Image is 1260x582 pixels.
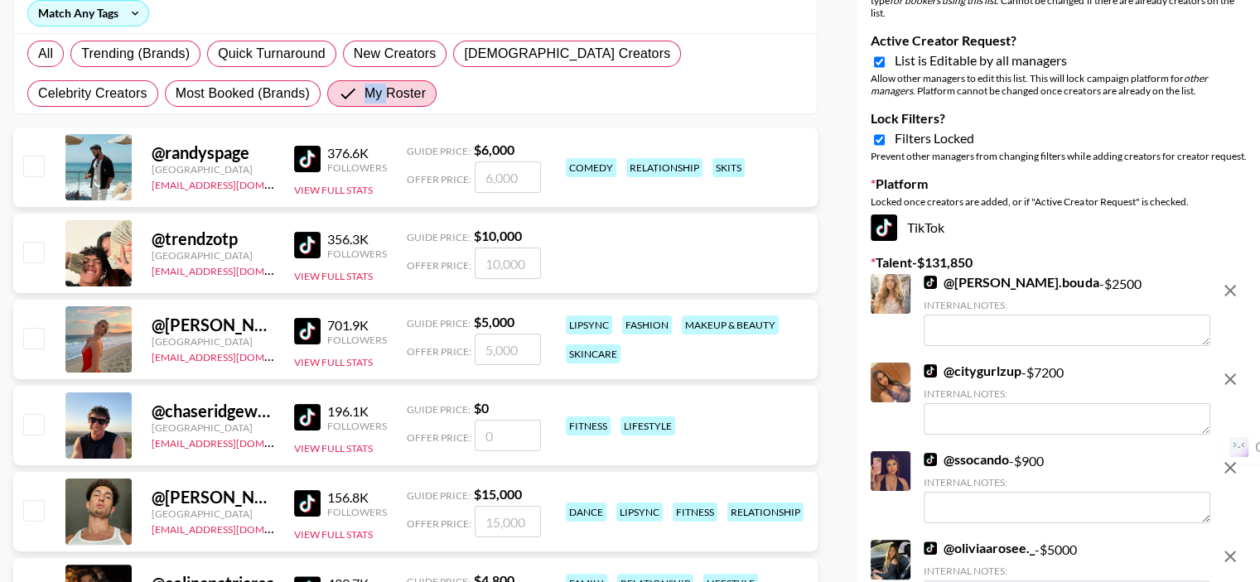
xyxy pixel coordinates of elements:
[152,434,318,450] a: [EMAIL_ADDRESS][DOMAIN_NAME]
[1214,274,1247,307] button: remove
[327,145,387,161] div: 376.6K
[1214,540,1247,573] button: remove
[616,503,663,522] div: lipsync
[327,231,387,248] div: 356.3K
[152,315,274,335] div: @ [PERSON_NAME].[PERSON_NAME]
[871,72,1207,97] em: other managers
[294,318,321,344] img: TikTok
[152,520,318,536] a: [EMAIL_ADDRESS][DOMAIN_NAME]
[475,420,541,451] input: 0
[407,173,471,185] span: Offer Price:
[924,476,1210,488] div: Internal Notes:
[871,195,1247,208] div: Locked once creators are added, or if "Active Creator Request" is checked.
[294,270,373,282] button: View Full Stats
[924,387,1210,400] div: Internal Notes:
[152,176,318,191] a: [EMAIL_ADDRESS][DOMAIN_NAME]
[626,158,702,177] div: relationship
[152,249,274,262] div: [GEOGRAPHIC_DATA]
[475,248,541,279] input: 10,000
[327,161,387,174] div: Followers
[327,248,387,260] div: Followers
[566,344,620,363] div: skincare
[327,403,387,420] div: 196.1K
[407,345,471,358] span: Offer Price:
[620,416,675,435] div: lifestyle
[327,334,387,346] div: Followers
[407,145,471,157] span: Guide Price:
[407,231,471,243] span: Guide Price:
[152,228,274,249] div: @ trendzotp
[152,262,318,277] a: [EMAIL_ADDRESS][DOMAIN_NAME]
[294,442,373,455] button: View Full Stats
[294,356,373,368] button: View Full Stats
[566,503,606,522] div: dance
[566,315,612,334] div: lipsync
[871,32,1247,49] label: Active Creator Request?
[407,403,471,416] span: Guide Price:
[871,214,897,241] img: TikTok
[176,84,310,103] span: Most Booked (Brands)
[152,348,318,363] a: [EMAIL_ADDRESS][DOMAIN_NAME]
[924,451,1009,468] a: @ssocando
[924,565,1210,577] div: Internal Notes:
[38,44,53,64] span: All
[895,52,1067,69] span: List is Editable by all managers
[28,1,148,26] div: Match Any Tags
[407,317,471,329] span: Guide Price:
[475,334,541,365] input: 5,000
[294,184,373,196] button: View Full Stats
[871,150,1247,162] div: Prevent other managers from changing filters while adding creators for creator request.
[924,276,937,289] img: TikTok
[152,401,274,421] div: @ chaseridgewayy
[622,315,672,334] div: fashion
[1214,451,1247,484] button: remove
[327,317,387,334] div: 701.9K
[475,161,541,193] input: 6,000
[474,314,514,329] strong: $ 5,000
[924,299,1210,311] div: Internal Notes:
[294,528,373,541] button: View Full Stats
[152,335,274,348] div: [GEOGRAPHIC_DATA]
[924,453,937,466] img: TikTok
[871,214,1247,241] div: TikTok
[871,72,1247,97] div: Allow other managers to edit this list. This will lock campaign platform for . Platform cannot be...
[152,421,274,434] div: [GEOGRAPHIC_DATA]
[682,315,779,334] div: makeup & beauty
[474,486,522,502] strong: $ 15,000
[924,364,937,378] img: TikTok
[294,232,321,258] img: TikTok
[152,487,274,507] div: @ [PERSON_NAME].[PERSON_NAME]
[407,259,471,272] span: Offer Price:
[924,451,1210,523] div: - $ 900
[364,84,426,103] span: My Roster
[924,363,1210,435] div: - $ 7200
[566,416,611,435] div: fitness
[152,163,274,176] div: [GEOGRAPHIC_DATA]
[712,158,745,177] div: skits
[475,506,541,537] input: 15,000
[871,254,1247,271] label: Talent - $ 131,850
[152,507,274,520] div: [GEOGRAPHIC_DATA]
[924,541,937,555] img: TikTok
[218,44,326,64] span: Quick Turnaround
[474,142,514,157] strong: $ 6,000
[871,110,1247,127] label: Lock Filters?
[464,44,670,64] span: [DEMOGRAPHIC_DATA] Creators
[474,400,489,416] strong: $ 0
[474,228,522,243] strong: $ 10,000
[895,130,974,147] span: Filters Locked
[294,490,321,517] img: TikTok
[407,517,471,530] span: Offer Price:
[327,489,387,506] div: 156.8K
[294,146,321,172] img: TikTok
[152,142,274,163] div: @ randyspage
[924,274,1098,291] a: @[PERSON_NAME].bouda
[327,506,387,518] div: Followers
[294,404,321,430] img: TikTok
[924,540,1035,556] a: @oliviaarosee._
[924,274,1210,346] div: - $ 2500
[354,44,437,64] span: New Creators
[727,503,804,522] div: relationship
[566,158,616,177] div: comedy
[81,44,190,64] span: Trending (Brands)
